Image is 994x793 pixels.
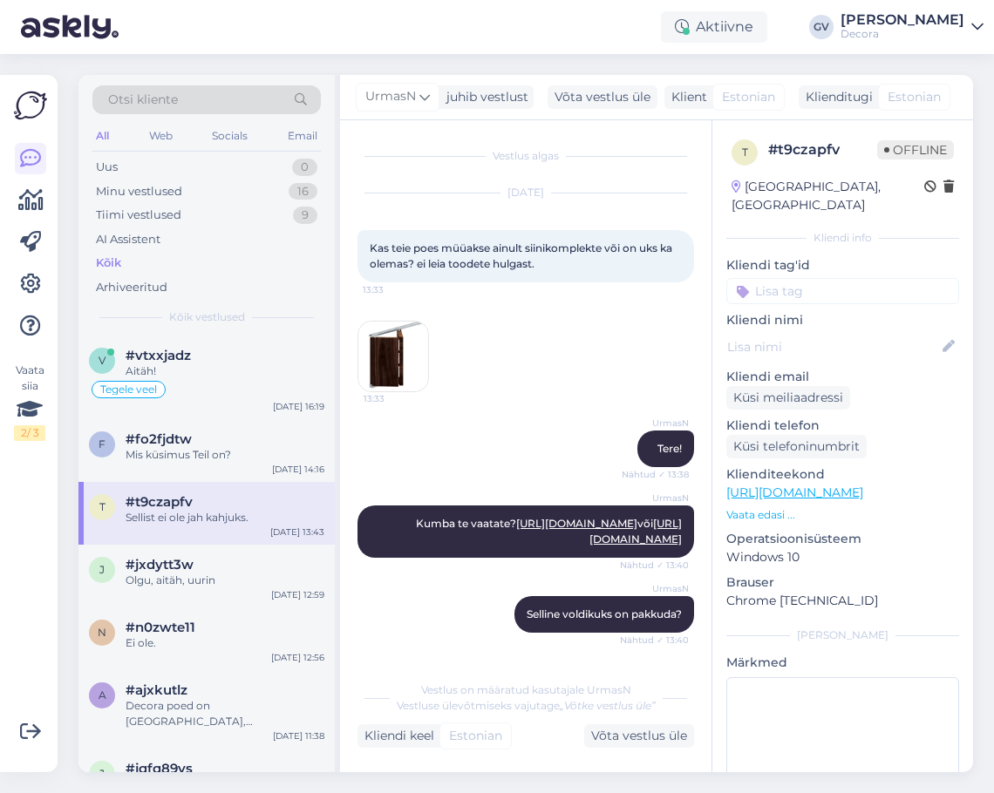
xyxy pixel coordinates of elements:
div: Web [146,125,176,147]
span: Estonian [888,88,941,106]
div: [DATE] 14:16 [272,463,324,476]
div: Socials [208,125,251,147]
span: UrmasN [623,582,689,595]
div: Võta vestlus üle [548,85,657,109]
span: t [99,500,106,513]
span: Kas teie poes müüakse ainult siinikomplekte või on uks ka olemas? ei leia toodete hulgast. [370,241,675,270]
span: #n0zwte11 [126,620,195,635]
span: n [98,626,106,639]
div: [GEOGRAPHIC_DATA], [GEOGRAPHIC_DATA] [732,178,924,214]
span: #fo2fjdtw [126,431,192,447]
span: UrmasN [365,87,416,106]
div: [DATE] 12:56 [271,651,324,664]
div: [DATE] 11:38 [273,729,324,742]
span: #jqfq89ys [126,761,193,776]
div: Email [284,125,321,147]
p: Operatsioonisüsteem [726,530,959,548]
span: #vtxxjadz [126,348,191,363]
span: Tegele veel [100,384,157,395]
span: Otsi kliente [108,91,178,109]
a: [PERSON_NAME]Decora [841,13,984,41]
div: [DATE] 12:59 [271,588,324,601]
p: Brauser [726,573,959,592]
div: Vestlus algas [357,148,694,164]
div: Vaata siia [14,363,45,441]
div: Kliendi info [726,230,959,246]
p: Kliendi email [726,368,959,386]
p: Kliendi telefon [726,417,959,435]
p: Chrome [TECHNICAL_ID] [726,592,959,610]
p: Vaata edasi ... [726,507,959,523]
div: Arhiveeritud [96,279,167,296]
span: a [99,688,106,701]
span: 13:33 [363,283,428,296]
div: [PERSON_NAME] [726,627,959,643]
div: Tiimi vestlused [96,207,181,224]
div: Uus [96,159,118,176]
span: Kumba te vaatate? või [416,517,682,546]
p: Klienditeekond [726,465,959,484]
span: Offline [877,140,954,159]
div: 0 [292,159,317,176]
div: [PERSON_NAME] [841,13,964,27]
span: #ajxkutlz [126,682,187,698]
span: Nähtud ✓ 13:38 [622,468,689,481]
div: Kliendi keel [357,727,434,745]
div: Decora [841,27,964,41]
span: t [742,146,748,159]
div: AI Assistent [96,231,160,248]
div: Olgu, aitäh, uurin [126,573,324,588]
input: Lisa tag [726,278,959,304]
img: Attachment [358,322,428,391]
div: juhib vestlust [439,88,528,106]
span: j [99,563,105,576]
span: j [99,767,105,780]
div: Võta vestlus üle [584,724,694,748]
span: #jxdytt3w [126,557,194,573]
div: GV [809,15,834,39]
a: [URL][DOMAIN_NAME] [516,517,637,530]
span: Estonian [722,88,775,106]
div: Klienditugi [799,88,873,106]
div: Kõik [96,254,121,272]
a: [URL][DOMAIN_NAME] [726,485,863,500]
span: Kõik vestlused [169,309,245,325]
span: UrmasN [623,491,689,505]
div: Klient [664,88,707,106]
span: Vestluse ülevõtmiseks vajutage [397,699,656,712]
input: Lisa nimi [727,337,939,356]
span: Tere! [657,442,682,455]
div: Küsi meiliaadressi [726,386,850,410]
p: Kliendi nimi [726,311,959,329]
div: Sellist ei ole jah kahjuks. [126,510,324,525]
div: Aktiivne [661,11,767,43]
span: Nähtud ✓ 13:40 [620,559,689,572]
div: 2 / 3 [14,425,45,441]
div: # t9czapfv [768,139,877,160]
p: Kliendi tag'id [726,256,959,274]
span: Vestlus on määratud kasutajale UrmasN [421,683,631,696]
div: 9 [293,207,317,224]
span: #t9czapfv [126,494,193,510]
span: UrmasN [623,417,689,430]
span: v [99,354,106,367]
img: Askly Logo [14,89,47,122]
span: f [99,437,106,451]
p: Märkmed [726,654,959,672]
div: All [92,125,112,147]
i: „Võtke vestlus üle” [560,699,656,712]
div: Ei ole. [126,635,324,651]
p: Windows 10 [726,548,959,566]
div: Decora poed on [GEOGRAPHIC_DATA], [GEOGRAPHIC_DATA], [GEOGRAPHIC_DATA], [GEOGRAPHIC_DATA], [GEOGR... [126,698,324,729]
div: [DATE] [357,185,694,200]
div: 16 [289,183,317,200]
div: Minu vestlused [96,183,182,200]
div: Aitäh! [126,363,324,379]
span: Nähtud ✓ 13:40 [620,634,689,647]
div: Mis küsimus Teil on? [126,447,324,463]
span: Selline voldikuks on pakkuda? [527,607,682,620]
span: 13:33 [364,392,429,405]
div: Küsi telefoninumbrit [726,435,867,458]
div: [DATE] 13:43 [270,525,324,539]
span: Estonian [449,727,502,745]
